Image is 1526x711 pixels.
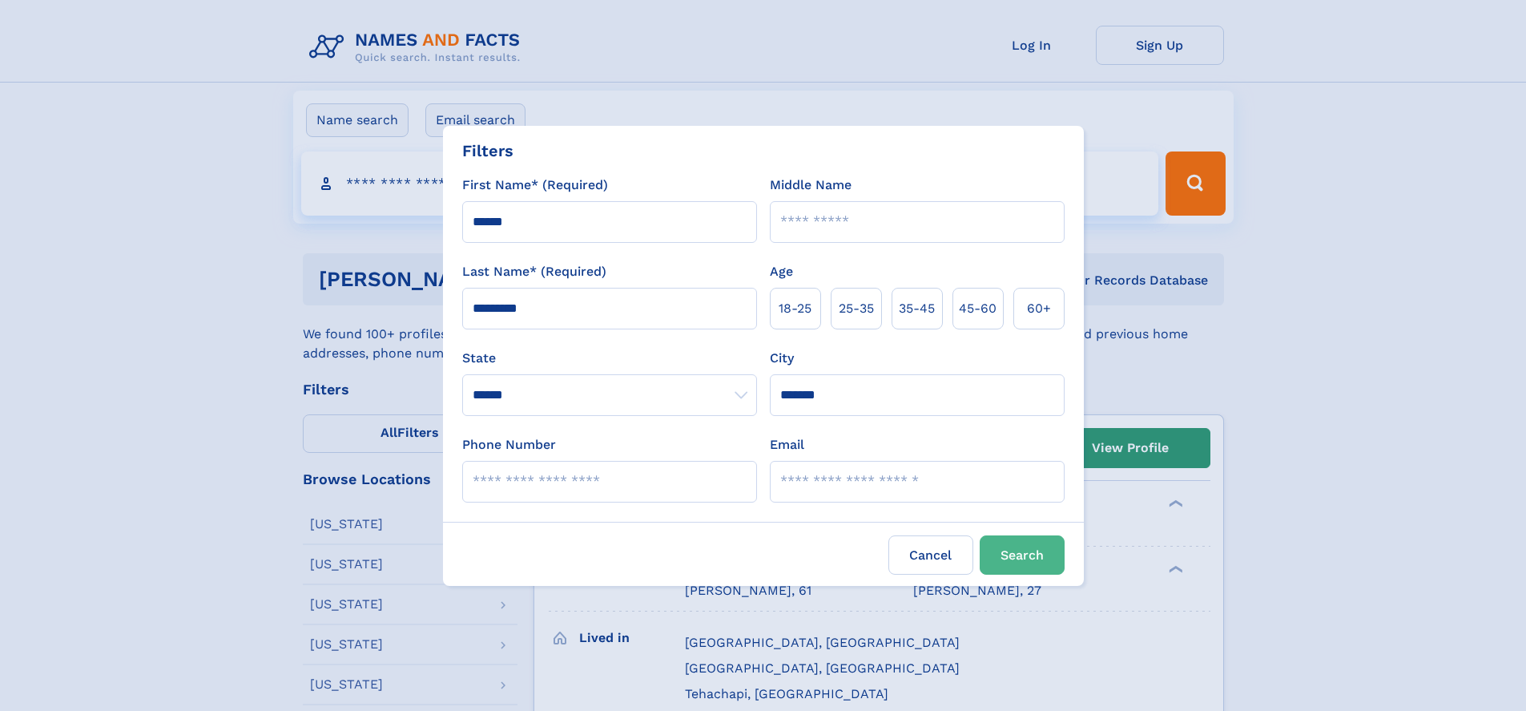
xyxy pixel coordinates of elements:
[839,299,874,318] span: 25‑35
[462,262,606,281] label: Last Name* (Required)
[462,435,556,454] label: Phone Number
[770,349,794,368] label: City
[770,176,852,195] label: Middle Name
[1027,299,1051,318] span: 60+
[779,299,811,318] span: 18‑25
[770,435,804,454] label: Email
[462,139,513,163] div: Filters
[980,535,1065,575] button: Search
[888,535,973,575] label: Cancel
[959,299,997,318] span: 45‑60
[462,176,608,195] label: First Name* (Required)
[770,262,793,281] label: Age
[462,349,757,368] label: State
[899,299,935,318] span: 35‑45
